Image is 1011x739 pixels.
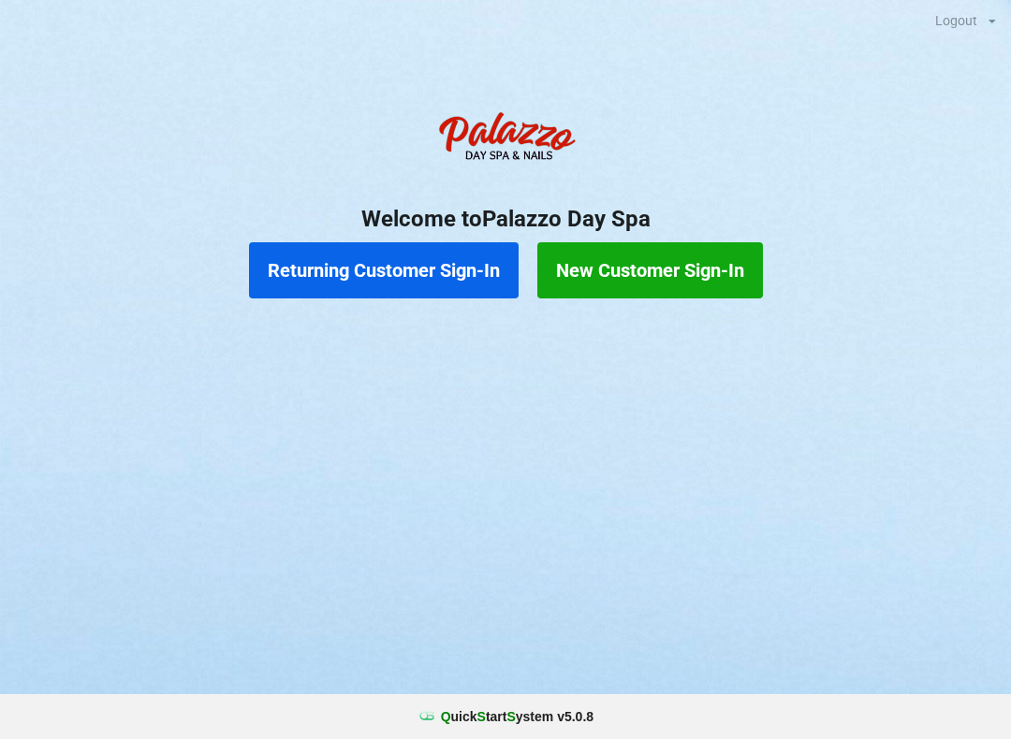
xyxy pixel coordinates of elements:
[441,709,451,724] span: Q
[506,709,515,724] span: S
[537,242,763,298] button: New Customer Sign-In
[441,707,593,726] b: uick tart ystem v 5.0.8
[431,102,580,177] img: PalazzoDaySpaNails-Logo.png
[249,242,519,298] button: Returning Customer Sign-In
[418,707,436,726] img: favicon.ico
[477,709,486,724] span: S
[935,14,977,27] div: Logout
